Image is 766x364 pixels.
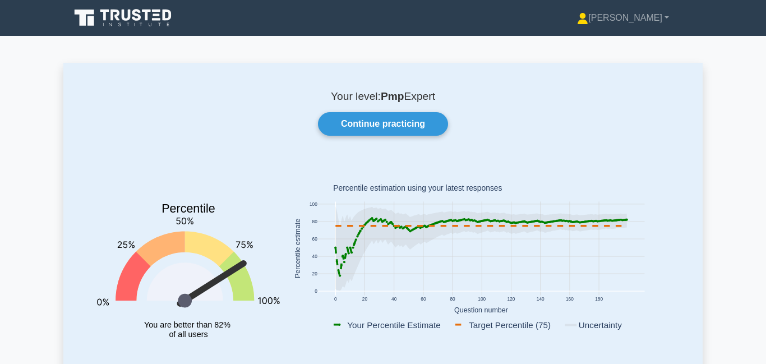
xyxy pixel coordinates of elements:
[362,296,368,302] text: 20
[90,90,676,103] p: Your level: Expert
[550,7,696,29] a: [PERSON_NAME]
[537,296,544,302] text: 140
[478,296,486,302] text: 100
[318,112,448,136] a: Continue practicing
[566,296,574,302] text: 160
[310,201,317,207] text: 100
[312,219,318,224] text: 80
[312,236,318,242] text: 60
[312,271,318,277] text: 20
[595,296,603,302] text: 180
[507,296,515,302] text: 120
[144,320,230,329] tspan: You are better than 82%
[294,219,302,278] text: Percentile estimate
[333,184,502,193] text: Percentile estimation using your latest responses
[312,254,318,259] text: 40
[334,296,337,302] text: 0
[454,306,508,314] text: Question number
[450,296,455,302] text: 80
[421,296,426,302] text: 60
[315,289,317,294] text: 0
[381,90,404,102] b: Pmp
[161,202,215,215] text: Percentile
[391,296,397,302] text: 40
[169,330,207,339] tspan: of all users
